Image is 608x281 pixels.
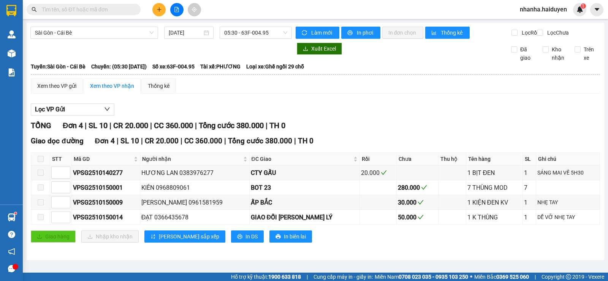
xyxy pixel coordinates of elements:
span: sync [302,30,308,36]
span: Đơn 4 [95,137,115,145]
span: TH 0 [298,137,313,145]
span: CC 360.000 [184,137,222,145]
th: SL [523,153,536,165]
span: Miền Bắc [474,273,529,281]
img: warehouse-icon [8,49,16,57]
span: caret-down [594,6,600,13]
span: Làm mới [311,29,333,37]
span: printer [347,30,354,36]
span: In phơi [357,29,374,37]
div: KIÊN 0968809061 [141,183,248,192]
span: file-add [174,7,179,12]
div: ẤP BẮC [251,198,358,207]
div: Thống kê [148,82,169,90]
div: 280.000 [398,183,437,192]
span: check [421,184,427,191]
span: Chuyến: (05:30 [DATE]) [91,62,147,71]
div: 7 THÙNG MOD [467,183,521,192]
div: 50.000 [398,213,437,222]
span: check [381,170,387,176]
div: Xem theo VP gửi [37,82,76,90]
img: icon-new-feature [576,6,583,13]
span: Loại xe: Ghế ngồi 29 chỗ [246,62,304,71]
span: Cung cấp máy in - giấy in: [313,273,373,281]
th: STT [50,153,72,165]
sup: 1 [581,3,586,9]
span: Tổng cước 380.000 [228,137,292,145]
button: In đơn chọn [382,27,424,39]
img: logo-vxr [6,5,16,16]
span: | [141,137,143,145]
th: Ghi chú [536,153,600,165]
div: ĐẠT 0366435678 [141,213,248,222]
strong: 0708 023 035 - 0935 103 250 [399,274,468,280]
span: Sài Gòn - Cái Bè [35,27,154,38]
th: Thu hộ [439,153,466,165]
span: 05:30 - 63F-004.95 [224,27,287,38]
button: aim [188,3,201,16]
span: | [150,121,152,130]
th: Tên hàng [466,153,523,165]
th: Rồi [360,153,397,165]
span: Lọc Rồi [519,29,539,37]
span: message [8,265,15,272]
span: Đã giao [517,45,537,62]
button: downloadNhập kho nhận [81,230,139,243]
span: Giao dọc đường [31,137,84,145]
div: Xem theo VP nhận [90,82,134,90]
span: Mã GD [74,155,132,163]
div: VPSG2510140277 [73,168,139,178]
span: Tài xế: PHƯƠNG [200,62,241,71]
span: TH 0 [269,121,285,130]
div: VPSG2510150001 [73,183,139,192]
span: ĐC Giao [252,155,352,163]
span: Miền Nam [375,273,468,281]
span: nhanha.haiduyen [514,5,573,14]
span: check [418,199,424,205]
td: VPSG2510140277 [72,165,140,180]
button: downloadXuất Excel [297,43,342,55]
span: | [109,121,111,130]
span: down [104,106,110,112]
div: VPSG2510150009 [73,198,139,207]
span: Lọc Chưa [544,29,570,37]
span: Trên xe [581,45,600,62]
input: Tìm tên, số ĐT hoặc mã đơn [42,5,131,14]
span: | [180,137,182,145]
div: 1 [524,213,535,222]
span: In biên lai [284,232,306,241]
strong: 1900 633 818 [268,274,301,280]
span: SL 10 [89,121,108,130]
div: GIAO ĐỐI [PERSON_NAME] LÝ [251,213,358,222]
span: notification [8,248,15,255]
img: warehouse-icon [8,30,16,38]
td: VPSG2510150014 [72,210,140,225]
div: DỄ VỠ NHẸ TAY [537,213,598,221]
sup: 1 [14,212,17,214]
td: VPSG2510150009 [72,195,140,210]
span: copyright [566,274,571,279]
span: TỔNG [31,121,51,130]
td: VPSG2510150001 [72,180,140,195]
button: Lọc VP Gửi [31,103,114,116]
img: solution-icon [8,68,16,76]
span: Người nhận [142,155,242,163]
span: In DS [245,232,258,241]
span: aim [192,7,197,12]
span: printer [275,234,281,240]
span: | [294,137,296,145]
span: Lọc VP Gửi [35,105,65,114]
div: SÁNG MAI VỀ 5H30 [537,168,598,177]
span: question-circle [8,231,15,238]
div: 1 [524,198,535,207]
button: syncLàm mới [296,27,339,39]
span: | [535,273,536,281]
span: | [224,137,226,145]
th: Chưa [397,153,438,165]
div: BOT 23 [251,183,358,192]
span: | [85,121,87,130]
span: ⚪️ [470,275,472,278]
div: 1 K THÙNG [467,213,521,222]
div: 30.000 [398,198,437,207]
span: | [307,273,308,281]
